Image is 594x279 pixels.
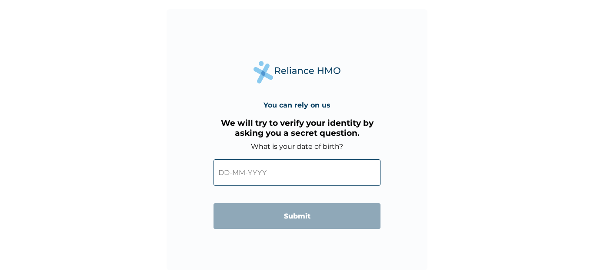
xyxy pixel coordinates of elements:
label: What is your date of birth? [251,142,343,151]
input: DD-MM-YYYY [214,159,380,186]
img: Reliance Health's Logo [254,61,340,83]
h4: You can rely on us [264,101,330,109]
h3: We will try to verify your identity by asking you a secret question. [214,118,380,138]
input: Submit [214,203,380,229]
